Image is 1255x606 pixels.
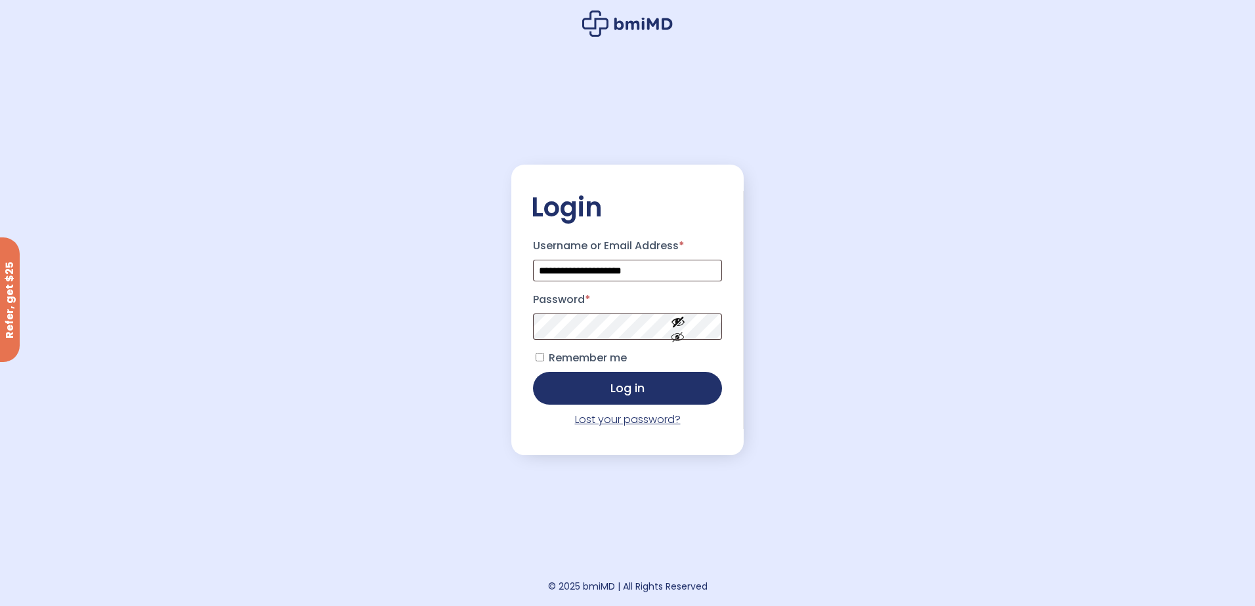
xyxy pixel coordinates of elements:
[533,235,722,256] label: Username or Email Address
[531,191,724,224] h2: Login
[533,372,722,405] button: Log in
[548,577,708,596] div: © 2025 bmiMD | All Rights Reserved
[575,412,681,427] a: Lost your password?
[641,304,715,350] button: Show password
[533,289,722,310] label: Password
[549,350,627,365] span: Remember me
[536,353,544,361] input: Remember me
